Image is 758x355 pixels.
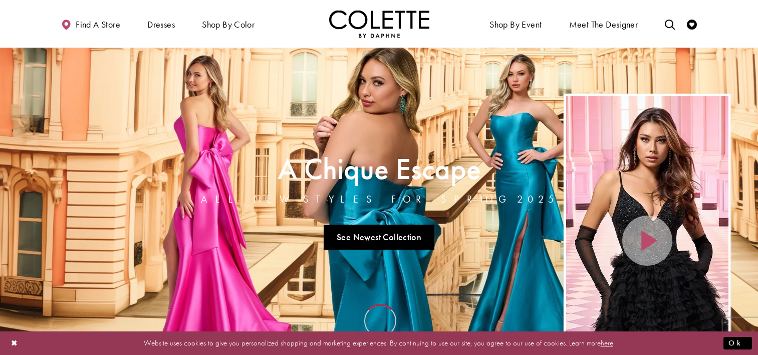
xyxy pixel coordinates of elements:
ul: Slider Links [198,221,561,254]
button: Submit Dialog [723,337,752,349]
a: Visit Home Page [329,10,429,38]
img: Colette by Daphne [329,10,429,38]
span: Shop By Event [487,10,544,38]
span: Dresses [147,20,175,30]
span: Meet the designer [569,20,638,30]
a: here [601,338,613,348]
a: See Newest Collection A Chique Escape All New Styles For Spring 2025 [324,225,435,250]
a: Check Wishlist [684,10,699,38]
button: Close Dialog [6,334,23,352]
span: Shop by color [202,20,255,30]
span: Shop By Event [489,20,542,30]
a: Find a store [59,10,123,38]
span: Find a store [76,20,120,30]
a: Meet the designer [567,10,641,38]
span: Shop by color [199,10,257,38]
a: Toggle search [662,10,677,38]
p: Website uses cookies to give you personalized shopping and marketing experiences. By continuing t... [72,336,686,350]
span: Dresses [145,10,177,38]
